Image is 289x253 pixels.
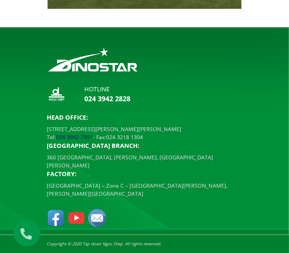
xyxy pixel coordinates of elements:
a: 024 3942 7991 [56,133,93,141]
p: [GEOGRAPHIC_DATA] – Zone C – [GEOGRAPHIC_DATA][PERSON_NAME], [PERSON_NAME][GEOGRAPHIC_DATA] [47,182,242,198]
p: Tel: - Fax: [47,133,242,141]
p: Factory: [47,169,242,178]
a: 024 3942 2828 [84,94,130,103]
i: Copyright © 2020 Tap doan Ngoc Diep. All rights reserved. [47,241,161,247]
p: 360 [GEOGRAPHIC_DATA], [PERSON_NAME], [GEOGRAPHIC_DATA][PERSON_NAME] [47,153,242,169]
a: 024 3218 1304 [106,133,143,141]
p: hotline [84,84,130,94]
img: logo_footer [47,46,139,73]
p: [GEOGRAPHIC_DATA] BRANCH: [47,141,242,150]
p: Head Office: [47,113,242,122]
p: [STREET_ADDRESS][PERSON_NAME][PERSON_NAME] [47,125,242,133]
img: logo_nd_footer [47,84,66,104]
